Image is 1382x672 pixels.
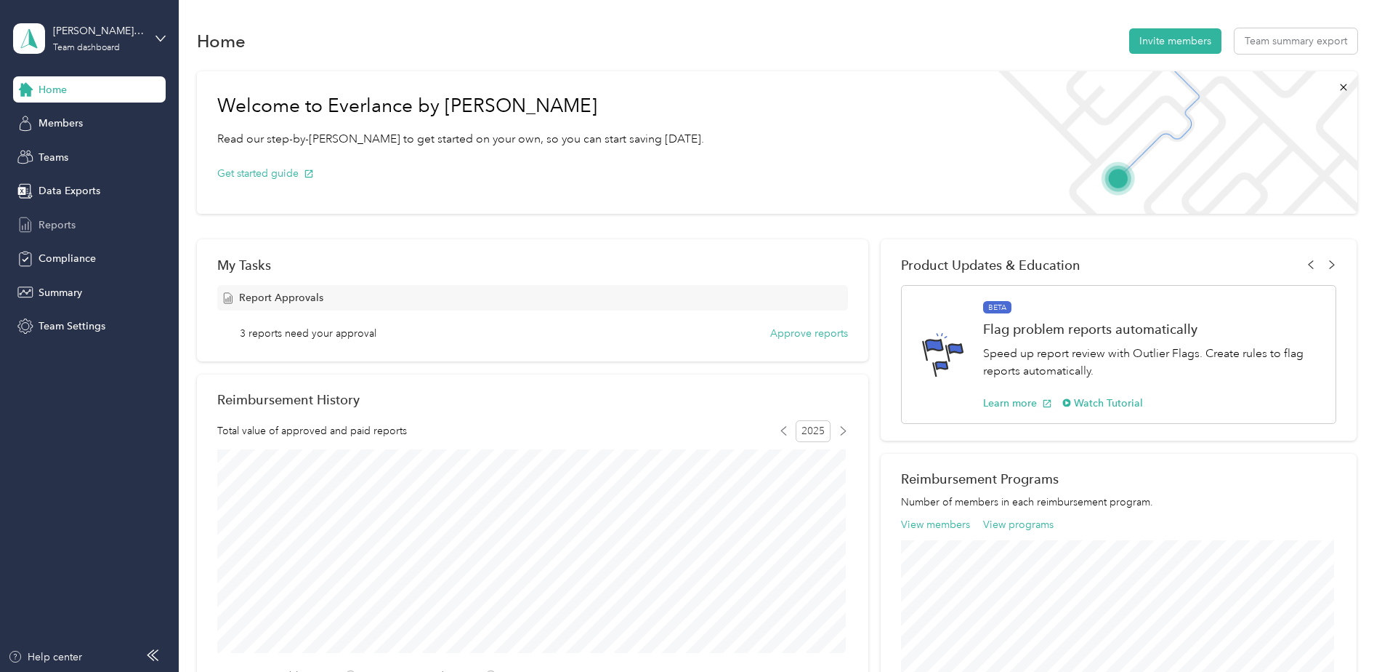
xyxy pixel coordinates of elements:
[197,33,246,49] h1: Home
[39,183,100,199] span: Data Exports
[39,251,96,266] span: Compliance
[983,396,1052,411] button: Learn more
[1129,28,1221,54] button: Invite members
[1062,396,1143,411] button: Watch Tutorial
[39,217,76,233] span: Reports
[217,130,704,148] p: Read our step-by-[PERSON_NAME] to get started on your own, so you can start saving [DATE].
[217,257,848,273] div: My Tasks
[39,319,105,334] span: Team Settings
[39,116,83,131] span: Members
[1234,28,1357,54] button: Team summary export
[217,95,704,118] h1: Welcome to Everlance by [PERSON_NAME]
[240,326,376,341] span: 3 reports need your approval
[983,301,1011,314] span: BETA
[901,471,1336,487] h2: Reimbursement Programs
[983,345,1320,380] p: Speed up report review with Outlier Flags. Create rules to flag reports automatically.
[770,326,848,341] button: Approve reports
[983,517,1054,532] button: View programs
[217,423,407,439] span: Total value of approved and paid reports
[39,285,82,300] span: Summary
[901,517,970,532] button: View members
[901,495,1336,510] p: Number of members in each reimbursement program.
[53,23,144,39] div: [PERSON_NAME][EMAIL_ADDRESS][PERSON_NAME][DOMAIN_NAME]
[39,82,67,97] span: Home
[796,420,831,442] span: 2025
[901,257,1080,273] span: Product Updates & Education
[39,150,68,165] span: Teams
[1301,591,1382,672] iframe: Everlance-gr Chat Button Frame
[217,166,314,181] button: Get started guide
[239,290,323,305] span: Report Approvals
[217,392,360,407] h2: Reimbursement History
[53,44,120,52] div: Team dashboard
[983,321,1320,337] h1: Flag problem reports automatically
[8,649,82,665] button: Help center
[984,71,1357,214] img: Welcome to everlance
